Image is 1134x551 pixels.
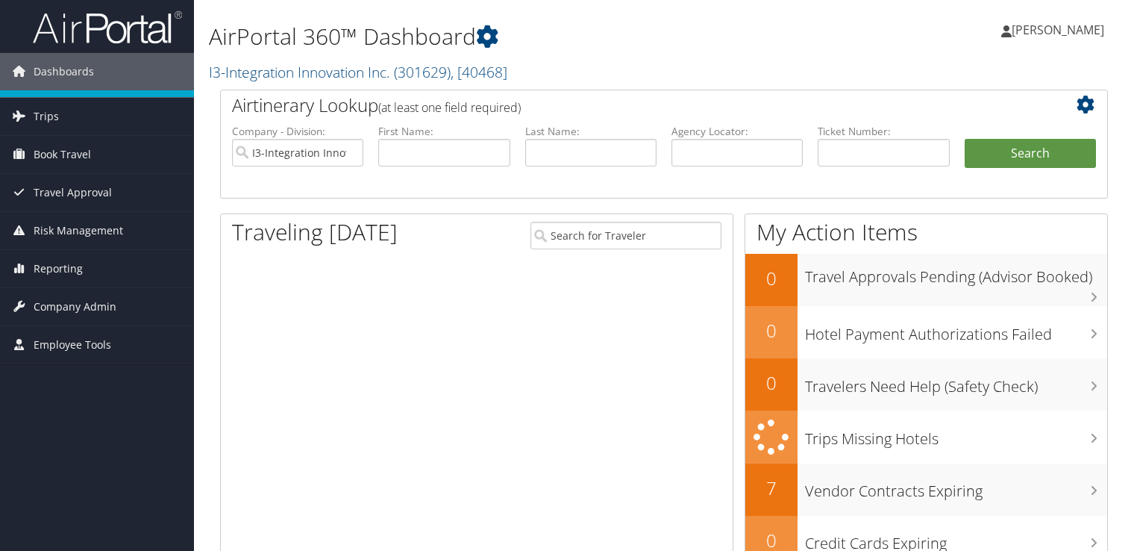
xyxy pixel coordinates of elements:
button: Search [965,139,1096,169]
h2: 7 [745,476,798,501]
span: [PERSON_NAME] [1012,22,1104,38]
a: 0Hotel Payment Authorizations Failed [745,306,1107,358]
span: Company Admin [34,288,116,326]
span: , [ 40468 ] [451,62,507,82]
img: airportal-logo.png [33,10,182,45]
h3: Travel Approvals Pending (Advisor Booked) [805,259,1107,287]
span: Risk Management [34,212,123,249]
h2: 0 [745,370,798,396]
h2: Airtinerary Lookup [232,93,1022,118]
h3: Hotel Payment Authorizations Failed [805,317,1107,345]
label: Company - Division: [232,124,363,139]
label: Last Name: [525,124,657,139]
h2: 0 [745,318,798,343]
label: Ticket Number: [818,124,949,139]
a: 0Travelers Need Help (Safety Check) [745,358,1107,411]
a: Trips Missing Hotels [745,411,1107,464]
span: Travel Approval [34,174,112,211]
h3: Vendor Contracts Expiring [805,473,1107,502]
input: Search for Traveler [530,222,721,249]
span: Reporting [34,250,83,287]
label: First Name: [378,124,510,139]
label: Agency Locator: [671,124,803,139]
a: 0Travel Approvals Pending (Advisor Booked) [745,254,1107,306]
span: Book Travel [34,136,91,173]
h1: AirPortal 360™ Dashboard [209,21,815,52]
span: Trips [34,98,59,135]
span: Dashboards [34,53,94,90]
a: I3-Integration Innovation Inc. [209,62,507,82]
span: (at least one field required) [378,99,521,116]
h3: Travelers Need Help (Safety Check) [805,369,1107,397]
h1: My Action Items [745,217,1107,248]
span: ( 301629 ) [394,62,451,82]
h2: 0 [745,266,798,291]
h3: Trips Missing Hotels [805,421,1107,449]
h1: Traveling [DATE] [232,217,398,248]
span: Employee Tools [34,326,111,364]
a: [PERSON_NAME] [1001,7,1119,52]
a: 7Vendor Contracts Expiring [745,464,1107,516]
